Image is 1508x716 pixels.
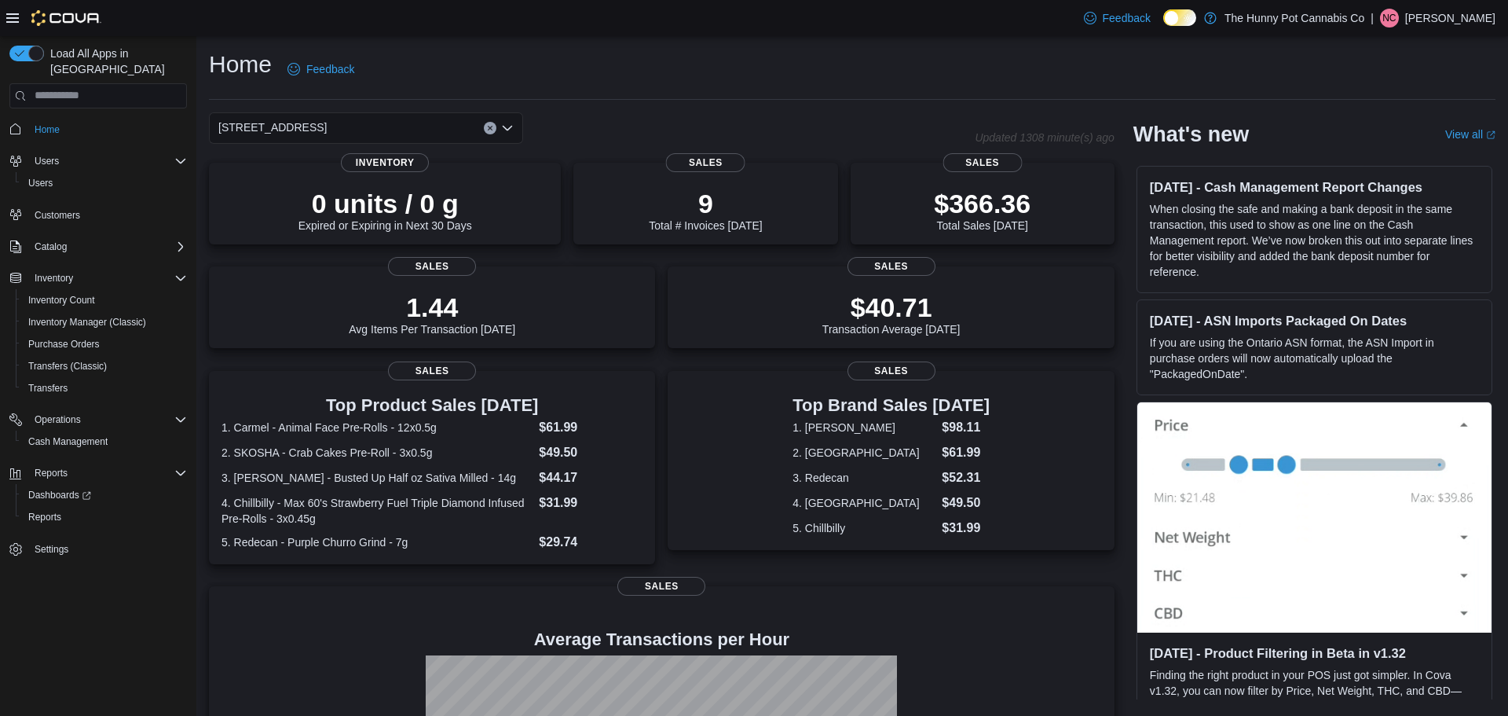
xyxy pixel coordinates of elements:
[28,464,74,483] button: Reports
[388,362,476,380] span: Sales
[28,205,187,225] span: Customers
[28,152,65,171] button: Users
[16,172,193,194] button: Users
[1078,2,1157,34] a: Feedback
[44,46,187,77] span: Load All Apps in [GEOGRAPHIC_DATA]
[28,410,187,429] span: Operations
[1150,313,1479,329] h3: [DATE] - ASN Imports Packaged On Dates
[221,495,533,527] dt: 4. Chillbilly - Max 60's Strawberry Fuel Triple Diamond Infused Pre-Rolls - 3x0.45g
[942,519,990,538] dd: $31.99
[3,236,193,258] button: Catalog
[35,543,68,556] span: Settings
[28,152,187,171] span: Users
[22,432,187,451] span: Cash Management
[9,112,187,602] nav: Complex example
[1150,645,1479,661] h3: [DATE] - Product Filtering in Beta in v1.32
[28,119,187,139] span: Home
[28,464,187,483] span: Reports
[617,577,705,596] span: Sales
[16,333,193,355] button: Purchase Orders
[3,204,193,226] button: Customers
[22,357,187,376] span: Transfers (Classic)
[3,409,193,431] button: Operations
[934,188,1030,232] div: Total Sales [DATE]
[1150,201,1479,280] p: When closing the safe and making a bank deposit in the same transaction, this used to show as one...
[16,377,193,399] button: Transfers
[281,53,361,85] a: Feedback
[221,534,533,550] dt: 5. Redecan - Purple Churro Grind - 7g
[349,292,515,323] p: 1.44
[16,289,193,311] button: Inventory Count
[942,418,990,437] dd: $98.11
[501,122,514,134] button: Open list of options
[3,150,193,172] button: Users
[3,538,193,560] button: Settings
[306,61,354,77] span: Feedback
[28,269,187,288] span: Inventory
[22,508,187,527] span: Reports
[3,118,193,141] button: Home
[28,237,73,256] button: Catalog
[22,291,101,310] a: Inventory Count
[22,313,187,332] span: Inventory Manager (Classic)
[975,131,1114,144] p: Updated 1308 minute(s) ago
[22,335,187,354] span: Purchase Orders
[28,294,95,307] span: Inventory Count
[1163,9,1196,26] input: Dark Mode
[209,49,272,80] h1: Home
[934,188,1030,219] p: $366.36
[35,241,67,253] span: Catalog
[35,123,60,136] span: Home
[22,174,187,193] span: Users
[484,122,496,134] button: Clear input
[22,313,152,332] a: Inventory Manager (Classic)
[35,155,59,167] span: Users
[28,269,79,288] button: Inventory
[539,494,642,512] dd: $31.99
[539,533,642,552] dd: $29.74
[31,10,101,26] img: Cova
[649,188,762,232] div: Total # Invoices [DATE]
[298,188,472,219] p: 0 units / 0 g
[1380,9,1399,28] div: Nick Cirinna
[349,292,515,336] div: Avg Items Per Transaction [DATE]
[35,413,81,426] span: Operations
[28,206,86,225] a: Customers
[28,489,91,501] span: Dashboards
[792,445,935,461] dt: 2. [GEOGRAPHIC_DATA]
[649,188,762,219] p: 9
[28,511,61,523] span: Reports
[388,257,476,276] span: Sales
[28,540,75,559] a: Settings
[28,316,146,329] span: Inventory Manager (Classic)
[28,360,107,373] span: Transfers (Classic)
[22,291,187,310] span: Inventory Count
[1150,179,1479,195] h3: [DATE] - Cash Management Report Changes
[1371,9,1374,28] p: |
[822,292,961,336] div: Transaction Average [DATE]
[22,357,113,376] a: Transfers (Classic)
[22,335,106,354] a: Purchase Orders
[22,174,59,193] a: Users
[847,257,935,276] span: Sales
[1133,122,1249,147] h2: What's new
[942,494,990,512] dd: $49.50
[16,311,193,333] button: Inventory Manager (Classic)
[1405,9,1495,28] p: [PERSON_NAME]
[35,467,68,479] span: Reports
[341,153,429,172] span: Inventory
[28,435,108,448] span: Cash Management
[22,486,187,505] span: Dashboards
[1445,128,1495,141] a: View allExternal link
[35,272,73,285] span: Inventory
[22,379,187,398] span: Transfers
[847,362,935,380] span: Sales
[28,177,53,189] span: Users
[221,420,533,435] dt: 1. Carmel - Animal Face Pre-Rolls - 12x0.5g
[666,153,745,172] span: Sales
[822,292,961,323] p: $40.71
[28,539,187,559] span: Settings
[942,443,990,462] dd: $61.99
[28,410,87,429] button: Operations
[16,355,193,377] button: Transfers (Classic)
